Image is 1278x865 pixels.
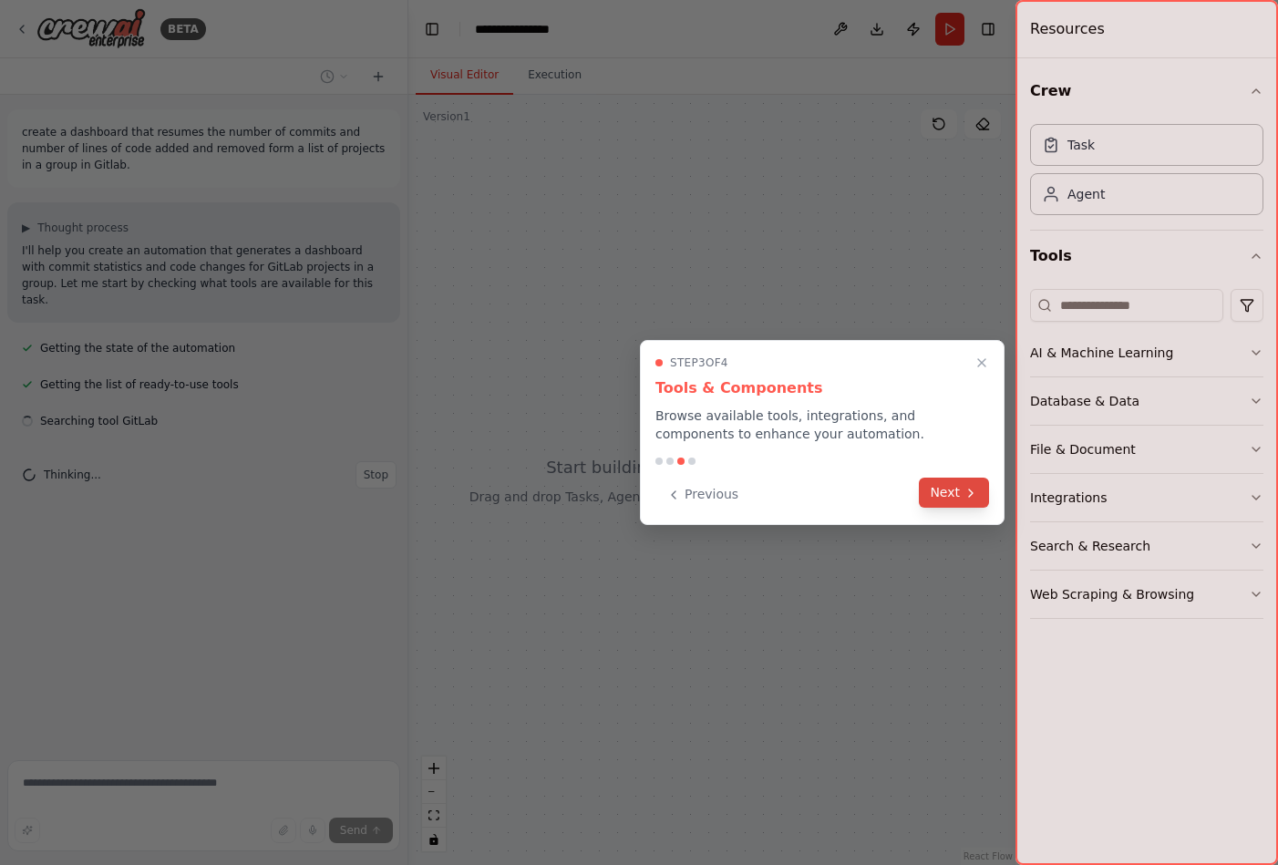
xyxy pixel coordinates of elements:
button: Hide left sidebar [419,16,445,42]
button: Previous [655,479,749,510]
button: Next [919,478,989,508]
span: Step 3 of 4 [670,355,728,370]
h3: Tools & Components [655,377,989,399]
button: Close walkthrough [971,352,993,374]
p: Browse available tools, integrations, and components to enhance your automation. [655,407,989,443]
